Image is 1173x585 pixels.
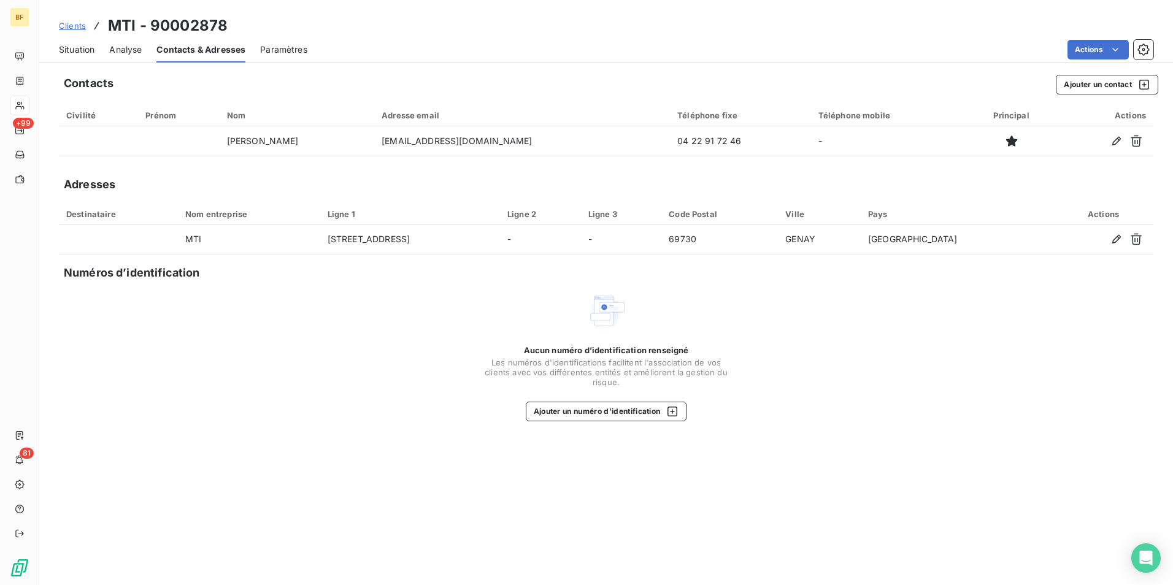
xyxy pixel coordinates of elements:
[66,209,171,219] div: Destinataire
[64,264,200,281] h5: Numéros d’identification
[59,44,94,56] span: Situation
[10,7,29,27] div: BF
[185,209,313,219] div: Nom entreprise
[661,225,778,254] td: 69730
[382,110,663,120] div: Adresse email
[811,126,966,156] td: -
[260,44,307,56] span: Paramètres
[108,15,228,37] h3: MTI - 90002878
[320,225,500,254] td: [STREET_ADDRESS]
[109,44,142,56] span: Analyse
[64,176,115,193] h5: Adresses
[500,225,581,254] td: -
[59,20,86,32] a: Clients
[20,448,34,459] span: 81
[586,291,626,331] img: Empty state
[145,110,212,120] div: Prénom
[526,402,687,421] button: Ajouter un numéro d’identification
[1131,543,1161,573] div: Open Intercom Messenger
[1064,110,1146,120] div: Actions
[220,126,374,156] td: [PERSON_NAME]
[13,118,34,129] span: +99
[974,110,1049,120] div: Principal
[581,225,662,254] td: -
[374,126,670,156] td: [EMAIL_ADDRESS][DOMAIN_NAME]
[778,225,861,254] td: GENAY
[1056,75,1158,94] button: Ajouter un contact
[670,126,810,156] td: 04 22 91 72 46
[59,21,86,31] span: Clients
[524,345,689,355] span: Aucun numéro d’identification renseigné
[507,209,574,219] div: Ligne 2
[10,558,29,578] img: Logo LeanPay
[1061,209,1146,219] div: Actions
[818,110,959,120] div: Téléphone mobile
[868,209,1046,219] div: Pays
[785,209,853,219] div: Ville
[483,357,729,387] span: Les numéros d'identifications facilitent l'association de vos clients avec vos différentes entité...
[64,75,113,92] h5: Contacts
[66,110,131,120] div: Civilité
[588,209,655,219] div: Ligne 3
[328,209,493,219] div: Ligne 1
[677,110,803,120] div: Téléphone fixe
[861,225,1053,254] td: [GEOGRAPHIC_DATA]
[227,110,367,120] div: Nom
[178,225,320,254] td: MTI
[669,209,771,219] div: Code Postal
[156,44,245,56] span: Contacts & Adresses
[1067,40,1129,59] button: Actions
